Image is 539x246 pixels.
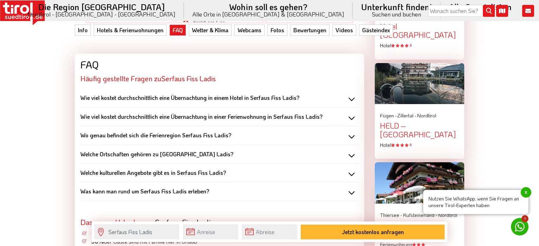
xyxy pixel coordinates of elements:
a: Neustift im Stubaital - Stubaital - Nordtirol Hotel [GEOGRAPHIC_DATA] Hotel S [380,6,459,49]
a: Wetter & Klima [189,25,232,36]
button: Jetzt kostenlos anfragen [301,225,445,239]
a: Gästeindex [359,25,393,36]
input: Wo soll's hingehen? [94,224,179,239]
li: der Gäste sind mit Familie hier in Urlaub [80,238,359,245]
small: Alle Orte in [GEOGRAPHIC_DATA] & [GEOGRAPHIC_DATA] [192,11,344,17]
a: Fügen - Zillertal - Nordtirol HELD – [GEOGRAPHIC_DATA] Hotel S [380,112,459,149]
sup: S [410,43,412,48]
a: Hotels & Ferienwohnungen [94,25,167,36]
b: Wo genau befindet sich die Ferienregion Serfaus Fiss Ladis? [80,131,231,139]
span: Kufsteinerland - [403,212,437,218]
span: 1 [521,215,528,222]
a: Bewertungen [290,25,330,36]
a: 1 Nutzen Sie WhatsApp, wenn Sie Fragen an unsere Tirol-Experten habenx [511,218,528,235]
span: Fügen - [380,112,397,119]
a: Info [75,25,91,36]
b: Welche Ortschaften gehören zu [GEOGRAPHIC_DATA] Ladis? [80,150,233,158]
div: Hotel [380,142,459,149]
b: Wie viel kostet durchschnittlich eine Übernachtung in einer Ferienwohnung in Serfaus Fiss Ladis? [80,113,322,120]
span: Nordtirol [438,212,457,218]
small: Nordtirol - [GEOGRAPHIC_DATA] - [GEOGRAPHIC_DATA] [27,11,175,17]
a: FAQ [169,25,186,36]
b: Wie viel kostet durchschnittlich eine Übernachtung in einem Hotel in Serfaus Fiss Ladis? [80,94,299,101]
li: Bei wurde die Urlaubserwartung erfüllt [80,230,359,237]
sup: S [410,142,412,147]
div: Hotel [380,42,459,49]
span: Nordtirol [417,112,436,119]
h2: Häufig gestellte Fragen zu [80,75,359,82]
i: Karte öffnen [496,5,508,17]
span: Zillertal - [398,112,416,119]
a: Webcams [234,25,265,36]
b: Was kann man rund um Serfaus Fiss Ladis erleben? [80,187,209,195]
input: Anreise [183,224,238,239]
span: x [521,187,531,198]
i: Kontakt [522,5,534,17]
div: HELD – [GEOGRAPHIC_DATA] [380,122,459,138]
span: Das sagen Urlauber zu: [80,217,155,227]
div: FAQ [80,59,359,70]
span: Serfaus Fiss Ladis [161,75,216,82]
span: Thiersee - [380,212,402,218]
small: Suchen und buchen [361,11,432,17]
b: Welche kulturellen Angebote gibt es in Serfaus Fiss Ladis? [80,169,226,176]
input: Abreise [242,224,297,239]
a: Videos [332,25,356,36]
input: Wonach suchen Sie? [428,5,495,17]
a: Fotos [267,25,287,36]
div: Hotel [GEOGRAPHIC_DATA] [380,22,459,39]
h3: Serfaus Fiss Ladis [80,218,359,226]
span: Nutzen Sie WhatsApp, wenn Sie Fragen an unsere Tirol-Experten haben [423,190,528,214]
